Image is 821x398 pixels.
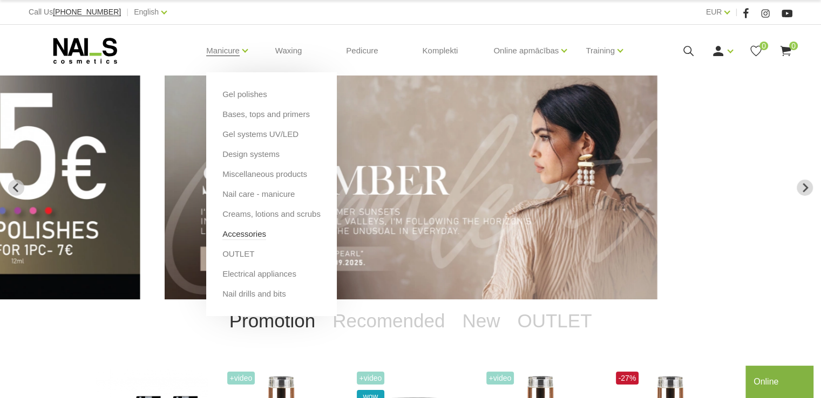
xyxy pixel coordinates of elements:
[222,268,296,280] a: Electrical appliances
[222,228,266,240] a: Accessories
[789,42,798,50] span: 0
[616,372,639,385] span: -27%
[165,76,657,299] li: 2 of 12
[357,372,385,385] span: +Video
[486,372,514,385] span: +Video
[586,29,615,72] a: Training
[222,208,321,220] a: Creams, lotions and scrubs
[337,25,386,77] a: Pedicure
[8,180,24,196] button: Go to last slide
[222,288,286,300] a: Nail drills and bits
[797,180,813,196] button: Next slide
[221,299,324,342] a: Promotion
[126,5,128,19] span: |
[706,5,722,18] a: EUR
[222,108,310,120] a: Bases, tops and primers
[134,5,159,18] a: English
[735,5,737,19] span: |
[222,188,295,200] a: Nail care - manicure
[222,128,298,140] a: Gel systems UV/LED
[508,299,600,342] a: OUTLET
[493,29,559,72] a: Online apmācības
[745,363,816,398] iframe: chat widget
[222,248,254,260] a: OUTLET
[222,88,267,100] a: Gel polishes
[759,42,768,50] span: 0
[267,25,310,77] a: Waxing
[749,44,763,58] a: 0
[324,299,453,342] a: Recomended
[413,25,466,77] a: Komplekti
[453,299,508,342] a: New
[227,372,255,385] span: +Video
[222,148,280,160] a: Design systems
[206,29,240,72] a: Manicure
[779,44,792,58] a: 0
[222,168,307,180] a: Miscellaneous products
[29,5,121,19] div: Call Us
[53,8,121,16] a: [PHONE_NUMBER]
